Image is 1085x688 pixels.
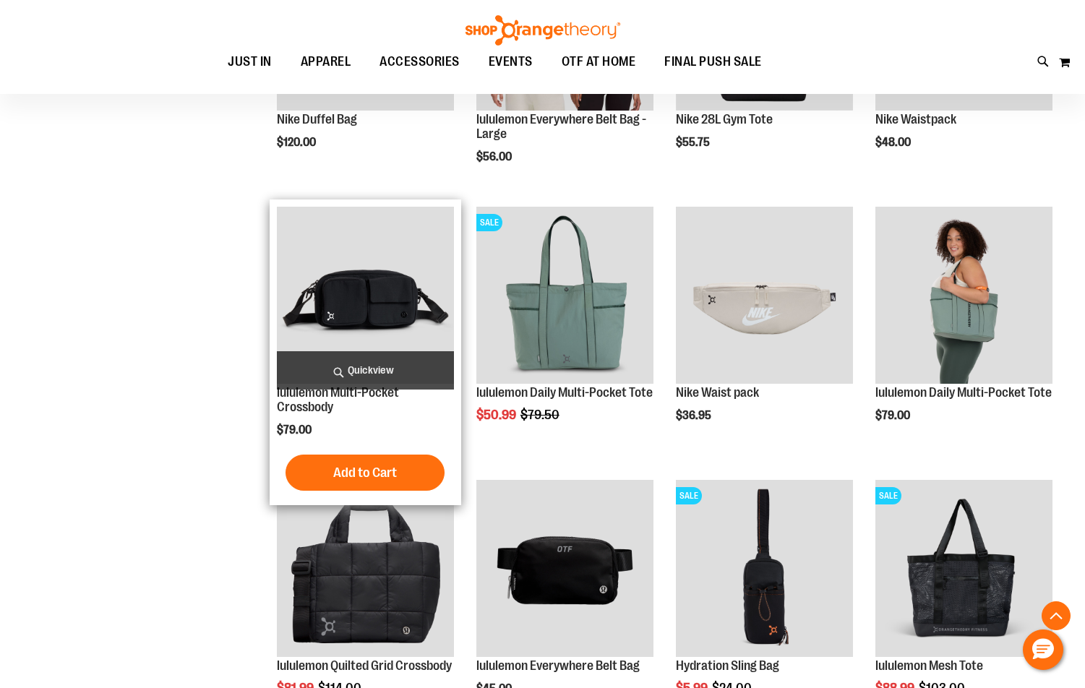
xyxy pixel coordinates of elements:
[277,480,454,657] img: lululemon Quilted Grid Crossbody
[333,465,397,481] span: Add to Cart
[476,658,640,673] a: lululemon Everywhere Belt Bag
[664,46,762,78] span: FINAL PUSH SALE
[476,207,653,384] img: lululemon Daily Multi-Pocket Tote
[286,46,366,79] a: APPAREL
[277,351,454,390] a: Quickview
[277,207,454,384] img: lululemon Multi-Pocket Crossbody
[489,46,533,78] span: EVENTS
[547,46,651,79] a: OTF AT HOME
[875,385,1052,400] a: lululemon Daily Multi-Pocket Tote
[875,207,1052,386] a: Main view of 2024 Convention lululemon Daily Multi-Pocket Tote
[213,46,286,79] a: JUST IN
[676,385,759,400] a: Nike Waist pack
[277,385,399,414] a: lululemon Multi-Pocket Crossbody
[676,136,712,149] span: $55.75
[277,136,318,149] span: $120.00
[301,46,351,78] span: APPAREL
[875,112,956,126] a: Nike Waistpack
[875,658,983,673] a: lululemon Mesh Tote
[875,480,1052,659] a: Product image for lululemon Mesh ToteSALE
[228,46,272,78] span: JUST IN
[365,46,474,78] a: ACCESSORIES
[469,199,661,459] div: product
[868,199,1060,459] div: product
[476,214,502,231] span: SALE
[277,112,357,126] a: Nike Duffel Bag
[676,480,853,657] img: Product image for Hydration Sling Bag
[476,112,646,141] a: lululemon Everywhere Belt Bag - Large
[875,487,901,504] span: SALE
[676,112,773,126] a: Nike 28L Gym Tote
[562,46,636,78] span: OTF AT HOME
[476,408,518,422] span: $50.99
[277,207,454,386] a: lululemon Multi-Pocket Crossbody
[875,409,912,422] span: $79.00
[476,480,653,659] a: lululemon Everywhere Belt Bag
[1042,601,1071,630] button: Back To Top
[476,385,653,400] a: lululemon Daily Multi-Pocket Tote
[875,136,913,149] span: $48.00
[676,487,702,504] span: SALE
[474,46,547,79] a: EVENTS
[669,199,860,459] div: product
[650,46,776,79] a: FINAL PUSH SALE
[379,46,460,78] span: ACCESSORIES
[277,423,314,437] span: $79.00
[476,480,653,657] img: lululemon Everywhere Belt Bag
[676,658,779,673] a: Hydration Sling Bag
[270,199,461,505] div: product
[875,207,1052,384] img: Main view of 2024 Convention lululemon Daily Multi-Pocket Tote
[875,480,1052,657] img: Product image for lululemon Mesh Tote
[286,455,445,491] button: Add to Cart
[476,207,653,386] a: lululemon Daily Multi-Pocket ToteSALE
[676,480,853,659] a: Product image for Hydration Sling BagSALE
[476,150,514,163] span: $56.00
[277,658,452,673] a: lululemon Quilted Grid Crossbody
[520,408,562,422] span: $79.50
[676,409,713,422] span: $36.95
[676,207,853,386] a: Main view of 2024 Convention Nike Waistpack
[1023,629,1063,670] button: Hello, have a question? Let’s chat.
[676,207,853,384] img: Main view of 2024 Convention Nike Waistpack
[463,15,622,46] img: Shop Orangetheory
[277,480,454,659] a: lululemon Quilted Grid CrossbodySALE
